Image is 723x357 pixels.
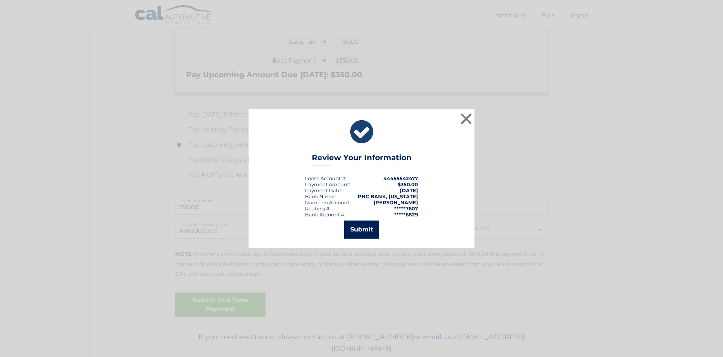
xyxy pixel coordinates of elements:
[400,187,418,193] span: [DATE]
[305,187,342,193] div: :
[374,199,418,205] strong: [PERSON_NAME]
[305,193,336,199] div: Bank Name:
[312,153,412,166] h3: Review Your Information
[383,175,418,181] strong: 44455542477
[305,211,345,218] div: Bank Account #:
[398,181,418,187] span: $350.00
[305,181,350,187] div: Payment Amount:
[459,111,474,126] button: ×
[305,199,351,205] div: Name on Account:
[305,205,331,211] div: Routing #:
[358,193,418,199] strong: PNC BANK, [US_STATE]
[305,175,346,181] div: Lease Account #:
[305,187,341,193] span: Payment Date
[344,221,379,239] button: Submit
